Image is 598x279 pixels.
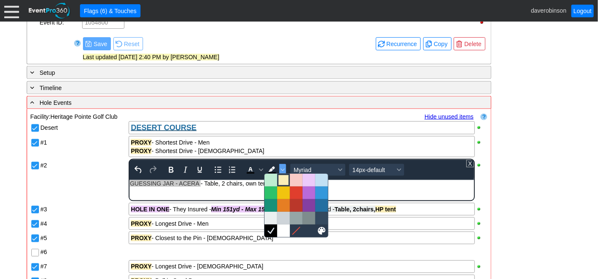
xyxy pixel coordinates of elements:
button: Redo [146,164,160,176]
span: Flags (6) & Touches [82,7,138,15]
label: #6 [41,249,47,256]
button: Bullet list [211,164,225,176]
span: Reset [122,40,141,48]
button: Numbered list [225,164,240,176]
span: Copy [432,40,449,48]
div: Dark Red [290,199,303,212]
a: Hide unused items [424,113,474,120]
div: Orange [277,199,290,212]
div: Show row when printing; click to hide row when printing. [476,162,487,168]
label: #3 [41,206,47,213]
span: Recurrence [385,40,419,48]
div: - Longest Drive - [DEMOGRAPHIC_DATA] [131,263,472,271]
span: Hole Events [40,99,72,106]
div: Purple [303,186,315,199]
span: Copy [425,39,449,48]
label: #2 [41,162,47,169]
strong: PROXY [131,148,152,154]
button: Underline [193,164,207,176]
div: Show row when printing; click to hide row when printing. [476,264,487,270]
img: EventPro360 [28,1,72,20]
div: Light Red [290,174,303,186]
div: Show row when printing; click to hide row when printing. [476,206,487,212]
div: Dark Turquoise [265,199,277,212]
div: White [277,224,290,237]
div: Dark Gray [303,212,315,224]
span: Delete [463,40,483,48]
div: Show row when printing; click to hide row when printing. [476,221,487,227]
div: Hide Event ID when printing; click to show Event ID when printing. [479,19,487,25]
button: Font Myriad [290,164,345,176]
div: - Longest Drive - Men [131,219,472,228]
span: Recurrence [378,39,419,48]
button: Italic [178,164,193,176]
label: Desert [41,124,58,131]
div: Setup [29,68,455,77]
label: #1 [41,139,47,146]
div: Gray [290,212,303,224]
span: Reset [116,39,141,48]
button: Undo [131,164,146,176]
div: Medium Gray [277,212,290,224]
div: Dark Purple [303,199,315,212]
div: Text color Black [243,164,265,176]
div: Background color Black [265,164,286,176]
div: Light Yellow [278,175,289,185]
span: for both Black & Red - [211,206,396,213]
div: Blue [315,186,328,199]
strong: PROXY [131,139,152,146]
a: Logout [571,5,594,17]
strong: PROXY [131,220,152,227]
strong: PROXY [131,263,152,270]
span: HP tent [335,206,396,213]
label: #5 [41,235,47,241]
span: Myriad [294,167,335,173]
div: Black [265,224,277,237]
span: daverobinson [531,7,566,14]
div: Menu: Click or 'Crtl+M' to toggle menu open/close [4,3,19,18]
span: Save [92,40,109,48]
div: Light Blue [315,174,328,186]
span: 14px-default [353,167,394,173]
span: Heritage Pointe Golf Club [50,113,118,120]
div: - Shortest Drive - Men [131,138,472,147]
div: - They Insured - [131,205,472,213]
div: Light Purple [303,174,315,186]
span: Last updated [DATE] 2:40 PM by [PERSON_NAME] [83,54,220,60]
span: Flags (6) & Touches [82,6,138,15]
span: Save [85,39,109,48]
label: #4 [41,220,47,227]
div: Navy Blue [315,212,328,224]
strong: DESERT COURSE [131,123,196,132]
button: Custom color [315,224,328,237]
strong: HOLE IN ONE [131,206,169,213]
div: Light Green [265,174,277,186]
div: Event ID: [39,15,81,30]
button: Font size 14px-default [349,164,404,176]
div: Show row when printing; click to hide row when printing. [476,125,487,131]
span: Timeline [40,85,62,91]
div: Red [290,186,303,199]
div: Remove color [290,224,303,237]
span: Min 151yd - Max 159yd [211,206,275,213]
div: Green [265,186,277,199]
span: Delete [456,39,483,48]
button: Bold [164,164,178,176]
strong: PROXY [131,235,152,241]
div: Timeline [29,83,455,93]
span: Table, 2chairs, [335,206,375,213]
div: Hole Events [29,98,455,107]
iframe: Rich Text Area [130,180,474,200]
span: Setup [40,69,55,76]
label: #7 [41,263,47,270]
td: Facility: [30,112,337,120]
div: - Closest to the Pin - [DEMOGRAPHIC_DATA] [131,234,472,242]
div: Dark Blue [315,199,328,212]
div: - Shortest Drive - [DEMOGRAPHIC_DATA] [131,147,472,155]
div: Close editor [466,160,474,167]
div: Show row when printing; click to hide row when printing. [476,139,487,145]
div: Yellow [277,186,290,199]
div: Light Gray [265,212,277,224]
div: Show row when printing; click to hide row when printing. [476,235,487,241]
